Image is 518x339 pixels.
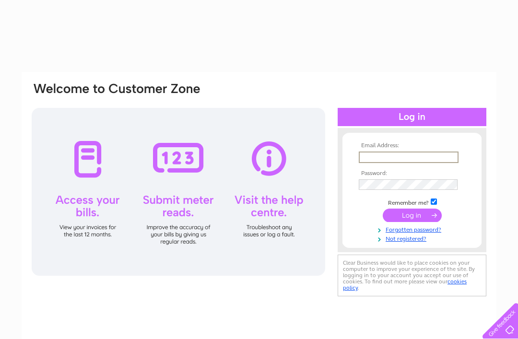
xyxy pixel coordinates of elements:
[359,224,468,234] a: Forgotten password?
[343,278,467,291] a: cookies policy
[356,197,468,207] td: Remember me?
[383,209,442,222] input: Submit
[356,142,468,149] th: Email Address:
[338,255,486,296] div: Clear Business would like to place cookies on your computer to improve your experience of the sit...
[356,170,468,177] th: Password:
[359,234,468,243] a: Not registered?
